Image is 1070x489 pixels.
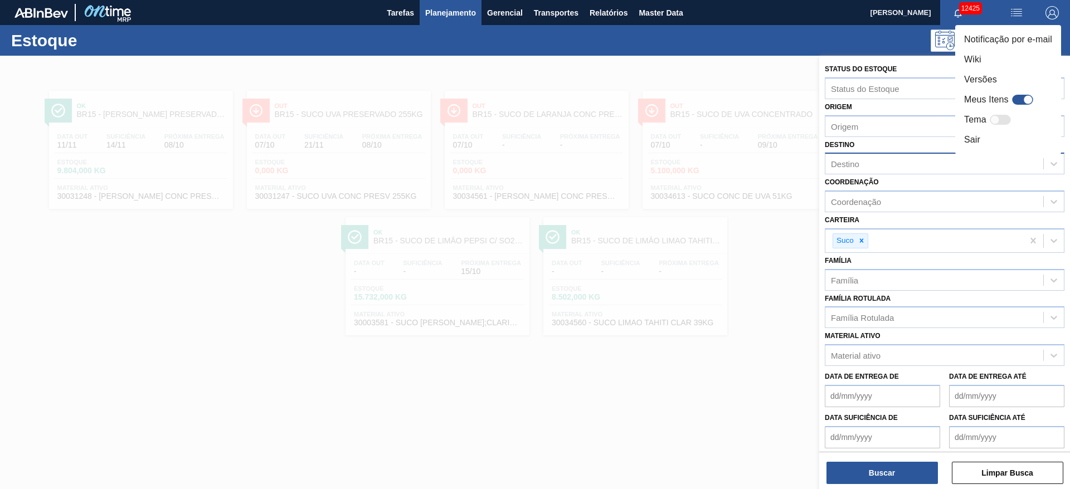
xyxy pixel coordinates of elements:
label: Tema [964,113,986,126]
li: Sair [955,130,1061,150]
li: Notificação por e-mail [955,30,1061,50]
label: Meus Itens [964,93,1009,106]
li: Versões [955,70,1061,90]
li: Wiki [955,50,1061,70]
